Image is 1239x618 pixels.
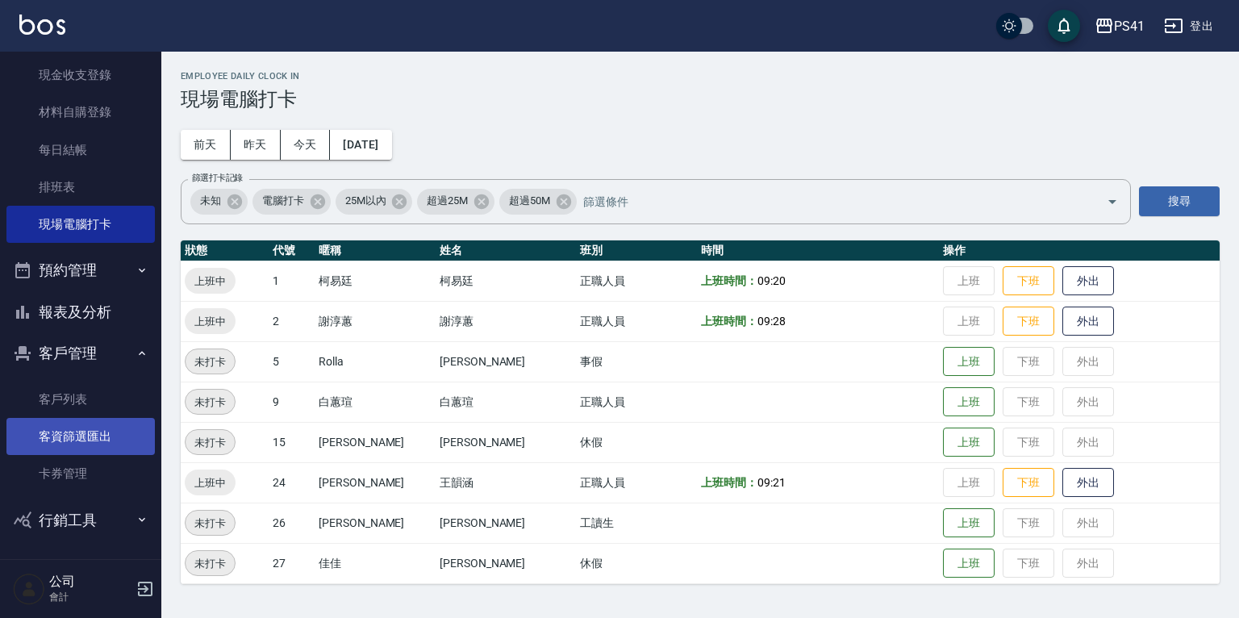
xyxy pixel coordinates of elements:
td: 5 [269,341,315,382]
td: 白蕙瑄 [436,382,576,422]
span: 超過25M [417,193,478,209]
th: 時間 [697,240,939,261]
td: [PERSON_NAME] [436,341,576,382]
button: 登出 [1158,11,1220,41]
td: 正職人員 [576,382,697,422]
td: 謝淳蕙 [315,301,436,341]
span: 上班中 [185,313,236,330]
button: 今天 [281,130,331,160]
td: [PERSON_NAME] [315,462,436,503]
td: 休假 [576,543,697,583]
a: 卡券管理 [6,455,155,492]
th: 班別 [576,240,697,261]
button: 行銷工具 [6,499,155,541]
span: 25M以內 [336,193,396,209]
button: 外出 [1062,266,1114,296]
span: 未打卡 [186,515,235,532]
input: 篩選條件 [579,187,1078,215]
th: 狀態 [181,240,269,261]
div: 電腦打卡 [252,189,331,215]
th: 操作 [939,240,1220,261]
span: 09:20 [757,274,786,287]
div: 25M以內 [336,189,413,215]
a: 排班表 [6,169,155,206]
td: 26 [269,503,315,543]
button: 上班 [943,549,995,578]
td: 白蕙瑄 [315,382,436,422]
td: 王韻涵 [436,462,576,503]
button: 上班 [943,428,995,457]
p: 會計 [49,590,131,604]
span: 09:28 [757,315,786,328]
td: 2 [269,301,315,341]
button: 下班 [1003,307,1054,336]
a: 每日結帳 [6,132,155,169]
td: 正職人員 [576,301,697,341]
th: 暱稱 [315,240,436,261]
td: [PERSON_NAME] [436,503,576,543]
button: PS41 [1088,10,1151,43]
b: 上班時間： [701,315,757,328]
label: 篩選打卡記錄 [192,172,243,184]
td: 15 [269,422,315,462]
button: 前天 [181,130,231,160]
div: 超過25M [417,189,494,215]
th: 姓名 [436,240,576,261]
span: 上班中 [185,474,236,491]
button: 報表及分析 [6,291,155,333]
div: PS41 [1114,16,1145,36]
button: 預約管理 [6,249,155,291]
td: 休假 [576,422,697,462]
td: 24 [269,462,315,503]
td: 柯易廷 [315,261,436,301]
td: 工讀生 [576,503,697,543]
span: 電腦打卡 [252,193,314,209]
span: 未打卡 [186,394,235,411]
a: 客資篩選匯出 [6,418,155,455]
button: 上班 [943,387,995,417]
div: 未知 [190,189,248,215]
button: 外出 [1062,307,1114,336]
td: Rolla [315,341,436,382]
td: 柯易廷 [436,261,576,301]
td: 事假 [576,341,697,382]
th: 代號 [269,240,315,261]
button: 外出 [1062,468,1114,498]
button: 下班 [1003,468,1054,498]
td: [PERSON_NAME] [436,543,576,583]
span: 超過50M [499,193,560,209]
td: [PERSON_NAME] [315,422,436,462]
span: 未知 [190,193,231,209]
a: 客戶列表 [6,381,155,418]
h2: Employee Daily Clock In [181,71,1220,81]
img: Logo [19,15,65,35]
b: 上班時間： [701,274,757,287]
b: 上班時間： [701,476,757,489]
button: 上班 [943,347,995,377]
td: [PERSON_NAME] [315,503,436,543]
button: [DATE] [330,130,391,160]
button: Open [1099,189,1125,215]
button: 客戶管理 [6,332,155,374]
td: [PERSON_NAME] [436,422,576,462]
td: 27 [269,543,315,583]
span: 上班中 [185,273,236,290]
h3: 現場電腦打卡 [181,88,1220,111]
td: 謝淳蕙 [436,301,576,341]
button: 上班 [943,508,995,538]
button: save [1048,10,1080,42]
td: 正職人員 [576,462,697,503]
span: 未打卡 [186,353,235,370]
a: 現金收支登錄 [6,56,155,94]
button: 搜尋 [1139,186,1220,216]
span: 09:21 [757,476,786,489]
td: 9 [269,382,315,422]
a: 材料自購登錄 [6,94,155,131]
button: 下班 [1003,266,1054,296]
h5: 公司 [49,574,131,590]
td: 佳佳 [315,543,436,583]
td: 正職人員 [576,261,697,301]
img: Person [13,573,45,605]
a: 現場電腦打卡 [6,206,155,243]
span: 未打卡 [186,434,235,451]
